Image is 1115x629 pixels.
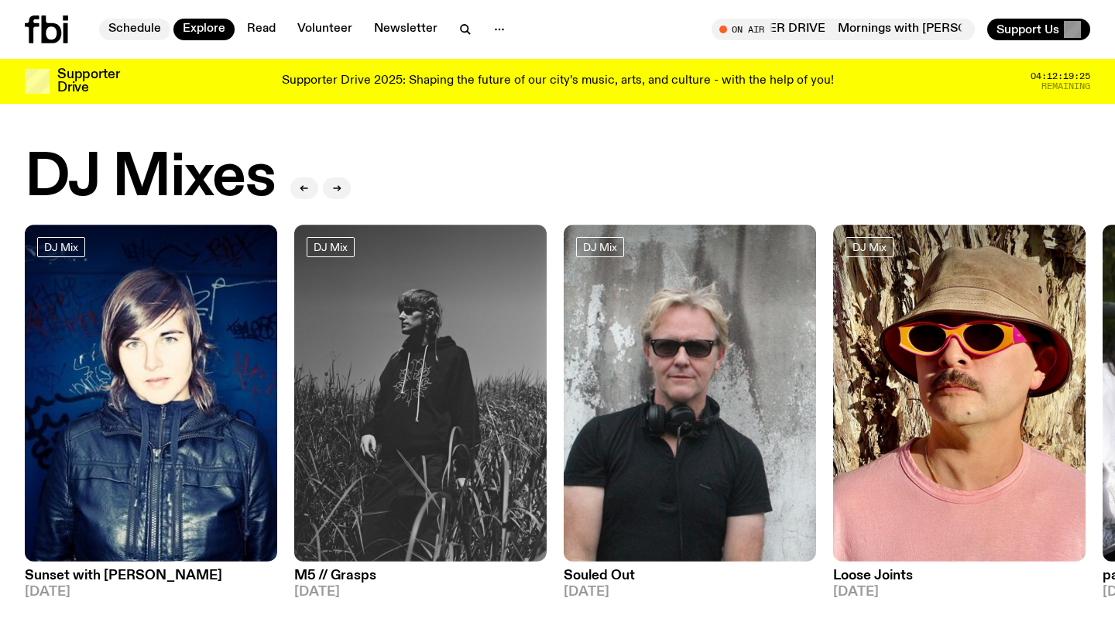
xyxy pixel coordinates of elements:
h3: M5 // Grasps [294,569,547,583]
a: Newsletter [365,19,447,40]
span: 04:12:19:25 [1031,72,1090,81]
a: Souled Out[DATE] [564,562,816,599]
a: Volunteer [288,19,362,40]
a: Explore [173,19,235,40]
h2: DJ Mixes [25,149,275,208]
h3: Souled Out [564,569,816,583]
button: Support Us [987,19,1090,40]
span: DJ Mix [314,241,348,253]
a: Sunset with [PERSON_NAME][DATE] [25,562,277,599]
img: Stephen looks directly at the camera, wearing a black tee, black sunglasses and headphones around... [564,225,816,562]
button: On AirMornings with [PERSON_NAME] // SUPPORTER DRIVEMornings with [PERSON_NAME] // SUPPORTER DRIVE [712,19,975,40]
a: DJ Mix [307,237,355,257]
h3: Sunset with [PERSON_NAME] [25,569,277,583]
span: [DATE] [833,586,1086,599]
span: [DATE] [25,586,277,599]
span: [DATE] [294,586,547,599]
a: DJ Mix [37,237,85,257]
span: Remaining [1041,82,1090,91]
img: Tyson stands in front of a paperbark tree wearing orange sunglasses, a suede bucket hat and a pin... [833,225,1086,562]
a: DJ Mix [576,237,624,257]
span: DJ Mix [583,241,617,253]
span: Support Us [997,22,1059,36]
span: [DATE] [564,586,816,599]
h3: Supporter Drive [57,68,119,95]
a: Loose Joints[DATE] [833,562,1086,599]
a: M5 // Grasps[DATE] [294,562,547,599]
a: Schedule [99,19,170,40]
a: Read [238,19,285,40]
span: DJ Mix [853,241,887,253]
span: DJ Mix [44,241,78,253]
a: DJ Mix [846,237,894,257]
h3: Loose Joints [833,569,1086,583]
p: Supporter Drive 2025: Shaping the future of our city’s music, arts, and culture - with the help o... [282,74,834,88]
